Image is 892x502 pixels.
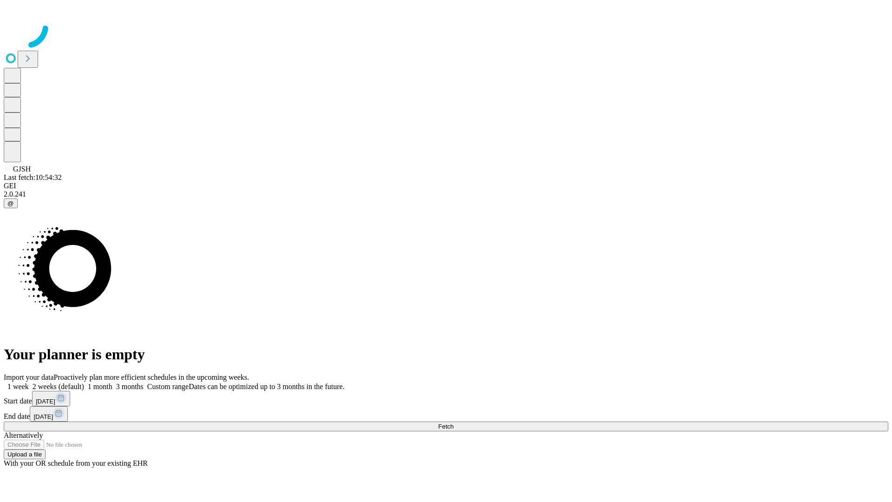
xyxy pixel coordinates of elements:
[4,422,888,431] button: Fetch
[4,346,888,363] h1: Your planner is empty
[54,373,249,381] span: Proactively plan more efficient schedules in the upcoming weeks.
[33,413,53,420] span: [DATE]
[4,373,54,381] span: Import your data
[7,200,14,207] span: @
[4,449,46,459] button: Upload a file
[4,459,148,467] span: With your OR schedule from your existing EHR
[438,423,453,430] span: Fetch
[4,182,888,190] div: GEI
[116,383,144,390] span: 3 months
[30,406,68,422] button: [DATE]
[4,431,43,439] span: Alternatively
[4,406,888,422] div: End date
[36,398,55,405] span: [DATE]
[13,165,31,173] span: GJSH
[88,383,112,390] span: 1 month
[4,198,18,208] button: @
[4,190,888,198] div: 2.0.241
[4,173,62,181] span: Last fetch: 10:54:32
[4,391,888,406] div: Start date
[147,383,189,390] span: Custom range
[33,383,84,390] span: 2 weeks (default)
[189,383,344,390] span: Dates can be optimized up to 3 months in the future.
[32,391,70,406] button: [DATE]
[7,383,29,390] span: 1 week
